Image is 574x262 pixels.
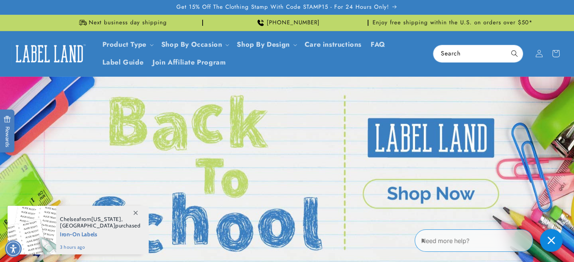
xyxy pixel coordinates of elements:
[371,40,385,49] span: FAQ
[153,58,226,67] span: Join Affiliate Program
[98,36,157,54] summary: Product Type
[206,15,368,31] div: Announcement
[176,3,389,11] span: Get 15% Off The Clothing Stamp With Code STAMP15 - For 24 Hours Only!
[4,116,11,147] span: Rewards
[60,244,141,251] span: 3 hours ago
[102,39,146,49] a: Product Type
[60,216,141,229] span: from , purchased
[5,240,22,257] div: Accessibility Menu
[41,15,203,31] div: Announcement
[91,216,121,223] span: [US_STATE]
[11,42,87,65] img: Label Land
[415,226,566,254] iframe: Gorgias Floating Chat
[9,39,90,68] a: Label Land
[373,19,533,27] span: Enjoy free shipping within the U.S. on orders over $50*
[267,19,320,27] span: [PHONE_NUMBER]
[366,36,390,54] a: FAQ
[161,40,222,49] span: Shop By Occasion
[60,216,79,223] span: Chelsea
[60,222,115,229] span: [GEOGRAPHIC_DATA]
[371,15,534,31] div: Announcement
[102,58,144,67] span: Label Guide
[237,39,289,49] a: Shop By Design
[232,36,300,54] summary: Shop By Design
[300,36,366,54] a: Care instructions
[157,36,233,54] summary: Shop By Occasion
[89,19,167,27] span: Next business day shipping
[305,40,362,49] span: Care instructions
[506,45,523,62] button: Search
[148,54,230,71] a: Join Affiliate Program
[60,229,141,238] span: Iron-On Labels
[98,54,148,71] a: Label Guide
